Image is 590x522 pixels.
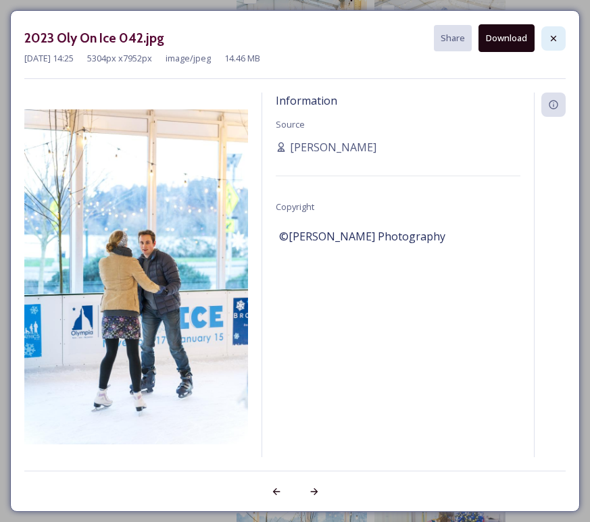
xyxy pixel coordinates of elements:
[24,109,248,444] img: 89817001-cfaa-4268-a1ed-e30d7fd04355.jpg
[478,24,535,52] button: Download
[434,25,472,51] button: Share
[276,118,305,130] span: Source
[224,52,260,65] span: 14.46 MB
[24,28,164,48] h3: 2023 Oly On Ice 042.jpg
[290,139,376,155] span: [PERSON_NAME]
[166,52,211,65] span: image/jpeg
[279,228,445,244] span: ©[PERSON_NAME] Photography
[24,52,74,65] span: [DATE] 14:25
[87,52,152,65] span: 5304 px x 7952 px
[276,93,337,108] span: Information
[276,201,314,213] span: Copyright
